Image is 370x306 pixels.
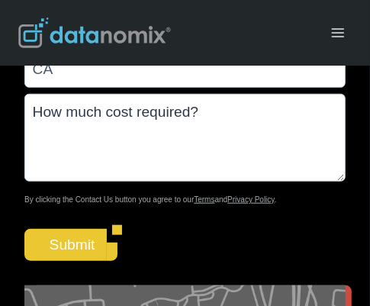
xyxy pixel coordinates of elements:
[24,51,346,88] input: State
[323,21,352,44] button: Open menu
[18,18,171,48] img: Datanomix
[194,195,214,204] a: Terms
[24,194,346,206] p: By clicking the Contact Us button you agree to our and .
[24,229,107,261] input: Submit
[227,195,275,204] a: Privacy Policy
